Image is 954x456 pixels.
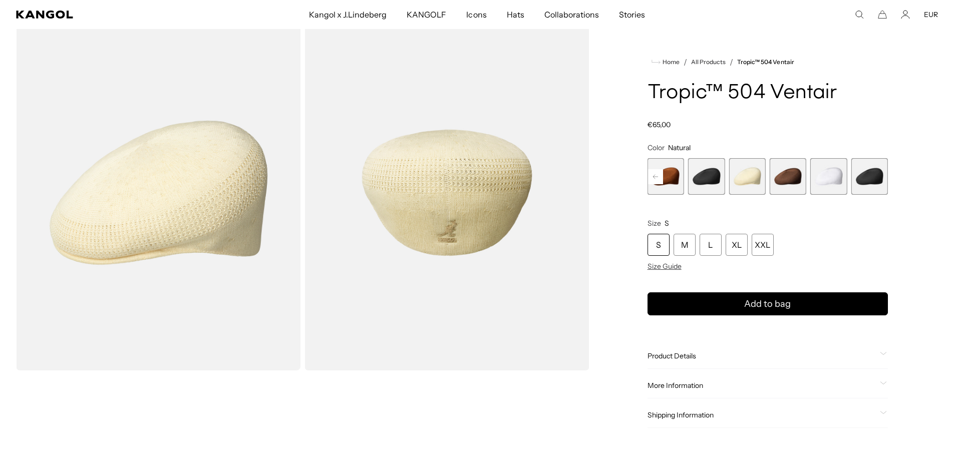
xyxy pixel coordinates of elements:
a: Kangol [16,11,204,19]
li: / [726,56,733,68]
div: 17 of 22 [648,158,684,195]
span: Home [661,59,680,66]
span: Product Details [648,351,876,360]
span: Size Guide [648,262,682,271]
li: / [680,56,687,68]
label: Black [688,158,725,195]
a: Home [652,58,680,67]
a: Tropic™ 504 Ventair [737,59,794,66]
div: S [648,234,670,256]
a: Account [901,10,910,19]
div: 19 of 22 [729,158,765,195]
div: XXL [752,234,774,256]
div: 20 of 22 [770,158,806,195]
img: color-natural [304,15,589,370]
span: €65,00 [648,120,671,129]
div: M [674,234,696,256]
label: Brown [770,158,806,195]
span: S [665,219,669,228]
div: 22 of 22 [851,158,888,195]
label: White [810,158,847,195]
nav: breadcrumbs [648,56,888,68]
span: Add to bag [744,297,791,311]
h1: Tropic™ 504 Ventair [648,82,888,104]
span: Size [648,219,661,228]
div: 21 of 22 [810,158,847,195]
label: Cognac [648,158,684,195]
div: XL [726,234,748,256]
span: More Information [648,381,876,390]
div: L [700,234,722,256]
img: color-natural [16,15,300,370]
div: 18 of 22 [688,158,725,195]
button: Add to bag [648,292,888,315]
span: Shipping Information [648,410,876,419]
button: Cart [878,10,887,19]
label: Natural [729,158,765,195]
span: Natural [668,143,691,152]
span: Color [648,143,665,152]
summary: Search here [855,10,864,19]
label: Black/Gold [851,158,888,195]
button: EUR [924,10,938,19]
a: All Products [691,59,726,66]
